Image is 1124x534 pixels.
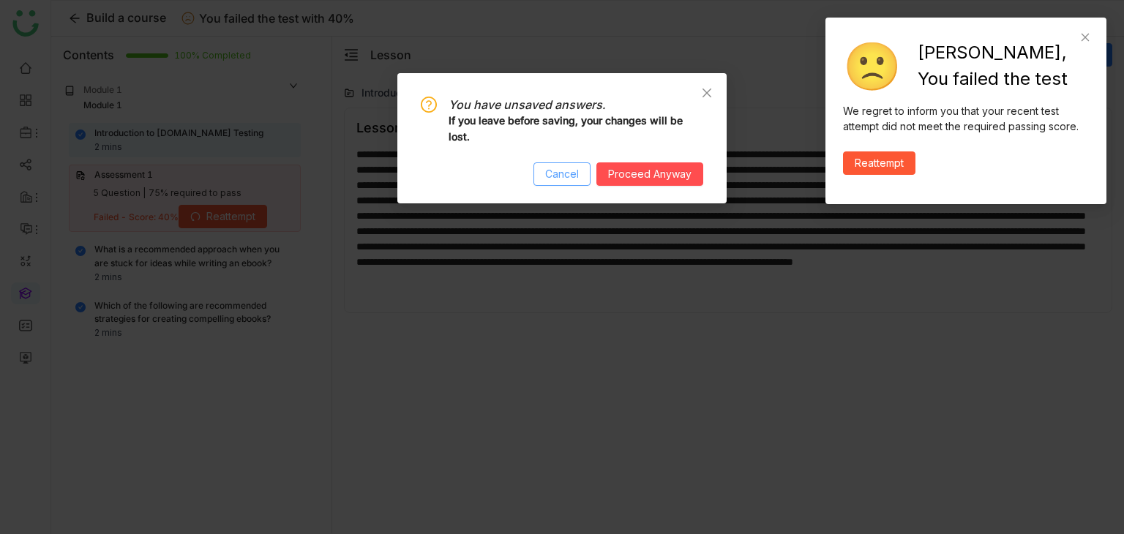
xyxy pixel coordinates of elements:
[533,162,591,186] button: Cancel
[843,29,902,103] div: 🙁
[687,73,727,113] button: Close
[608,166,692,182] span: Proceed Anyway
[918,40,1089,92] div: [PERSON_NAME], You failed the test
[449,97,605,112] i: You have unsaved answers.
[855,155,904,171] span: Reattempt
[596,162,703,186] button: Proceed Anyway
[449,114,683,143] b: If you leave before saving, your changes will be lost.
[545,166,579,182] span: Cancel
[843,151,915,175] button: Reattempt
[843,103,1089,134] div: We regret to inform you that your recent test attempt did not meet the required passing score.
